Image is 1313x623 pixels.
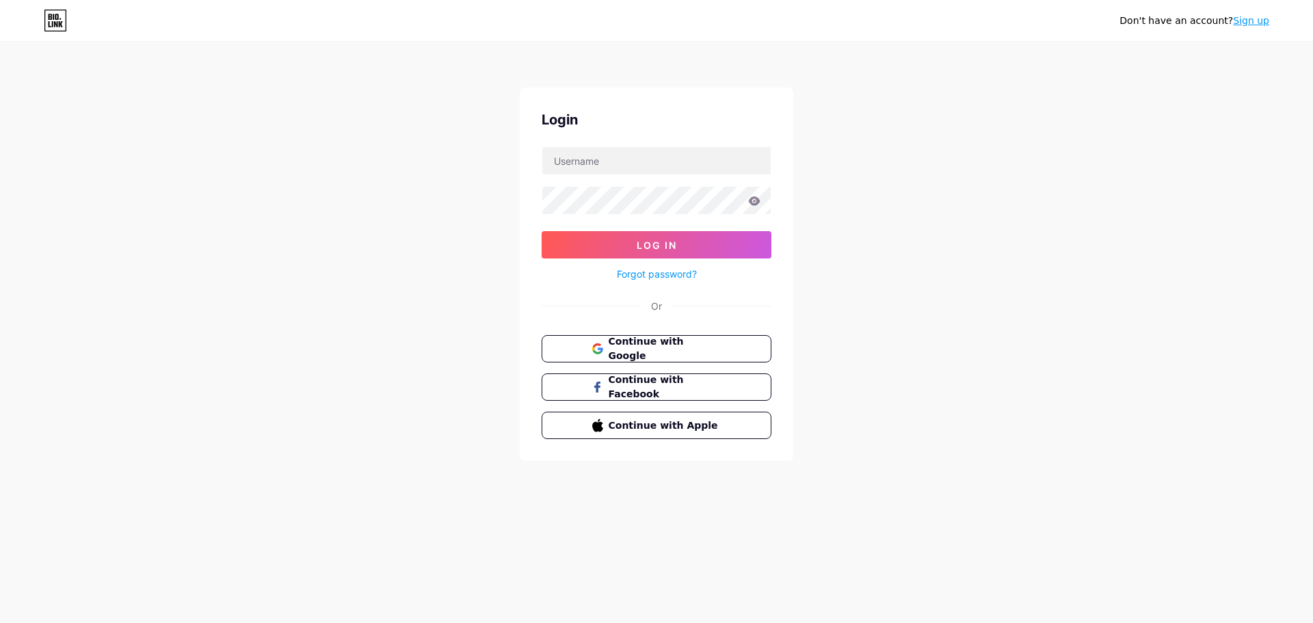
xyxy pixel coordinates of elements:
[609,373,721,401] span: Continue with Facebook
[1119,14,1269,28] div: Don't have an account?
[609,419,721,433] span: Continue with Apple
[542,231,771,259] button: Log In
[1233,15,1269,26] a: Sign up
[542,109,771,130] div: Login
[542,335,771,362] button: Continue with Google
[542,147,771,174] input: Username
[651,299,662,313] div: Or
[637,239,677,251] span: Log In
[609,334,721,363] span: Continue with Google
[542,373,771,401] button: Continue with Facebook
[617,267,697,281] a: Forgot password?
[542,412,771,439] button: Continue with Apple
